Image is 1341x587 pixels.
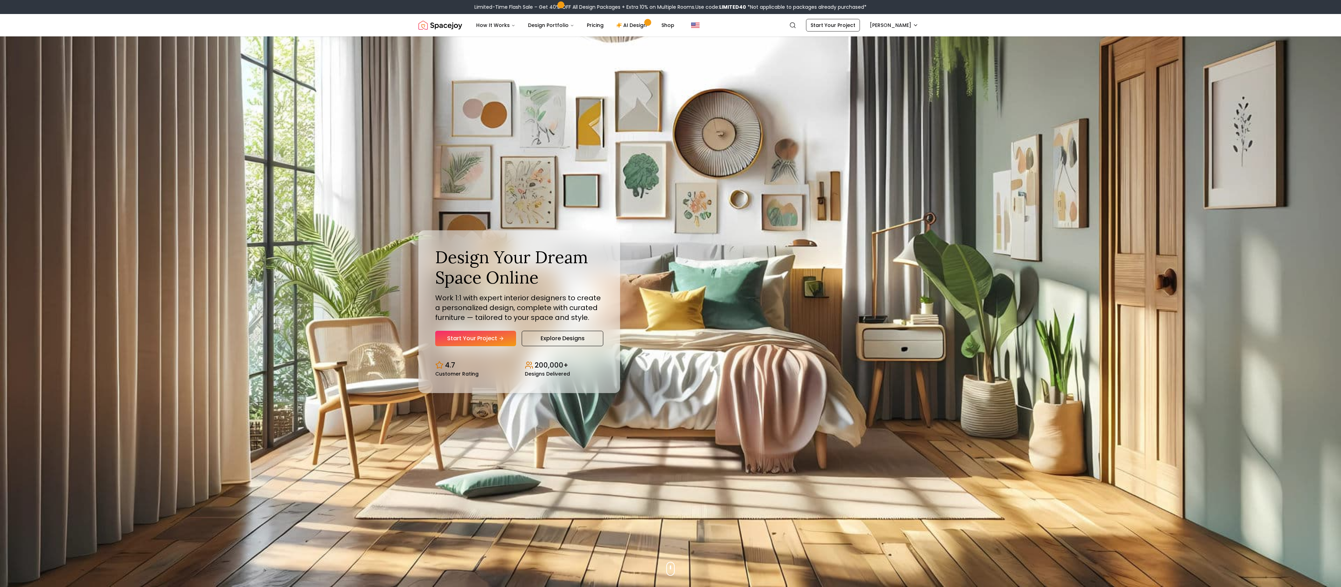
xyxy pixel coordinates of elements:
[719,4,746,11] b: LIMITED40
[435,247,603,287] h1: Design Your Dream Space Online
[435,371,479,376] small: Customer Rating
[656,18,680,32] a: Shop
[581,18,609,32] a: Pricing
[435,293,603,322] p: Work 1:1 with expert interior designers to create a personalized design, complete with curated fu...
[611,18,654,32] a: AI Design
[418,18,462,32] img: Spacejoy Logo
[535,360,568,370] p: 200,000+
[471,18,680,32] nav: Main
[435,355,603,376] div: Design stats
[418,18,462,32] a: Spacejoy
[746,4,867,11] span: *Not applicable to packages already purchased*
[474,4,867,11] div: Limited-Time Flash Sale – Get 40% OFF All Design Packages + Extra 10% on Multiple Rooms.
[522,331,603,346] a: Explore Designs
[525,371,570,376] small: Designs Delivered
[418,14,923,36] nav: Global
[691,21,700,29] img: United States
[866,19,923,32] button: [PERSON_NAME]
[806,19,860,32] a: Start Your Project
[471,18,521,32] button: How It Works
[695,4,746,11] span: Use code:
[445,360,455,370] p: 4.7
[522,18,580,32] button: Design Portfolio
[435,331,516,346] a: Start Your Project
